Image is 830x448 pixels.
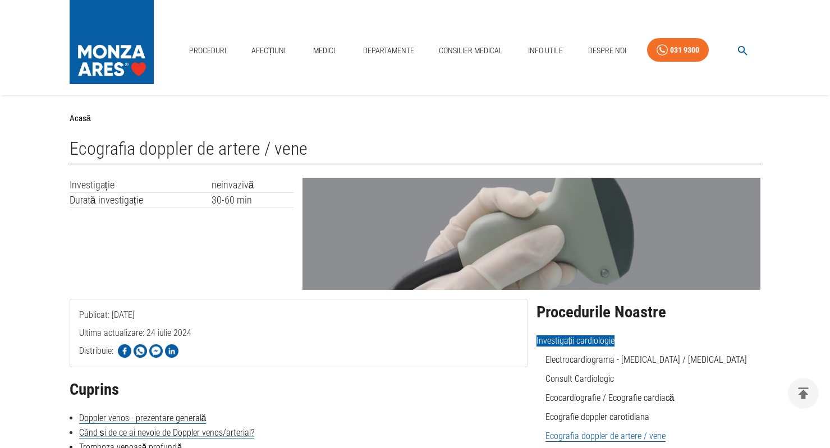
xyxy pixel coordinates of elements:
a: Info Utile [524,39,567,62]
a: Medici [306,39,342,62]
img: Ecografie doppler de artere sau vene | MONZA ARES [302,178,760,290]
span: Ultima actualizare: 24 iulie 2024 [79,327,191,383]
a: Ecografia doppler de artere / vene [545,431,666,442]
div: 031 9300 [670,43,699,57]
span: Publicat: [DATE] [79,310,135,365]
p: Acasă [70,112,91,125]
a: Despre Noi [584,39,631,62]
a: Ecocardiografie / Ecografie cardiacă [545,392,675,403]
span: Investigații cardiologie [536,335,615,347]
a: Departamente [359,39,419,62]
a: Afecțiuni [247,39,291,62]
a: Proceduri [185,39,231,62]
p: Distribuie: [79,344,113,358]
a: Consult Cardiologic [545,373,614,384]
a: 031 9300 [647,38,709,62]
img: Share on WhatsApp [134,344,147,358]
a: Consilier Medical [434,39,507,62]
a: Ecografie doppler carotidiana [545,412,649,422]
img: Share on LinkedIn [165,344,178,358]
a: Când și de ce ai nevoie de Doppler venos/arterial? [79,427,254,438]
a: Doppler venos - prezentare generală [79,413,207,424]
h2: Cuprins [70,381,528,399]
a: Electrocardiograma - [MEDICAL_DATA] / [MEDICAL_DATA] [545,354,747,365]
td: 30-60 min [212,192,294,207]
td: Durată investigație [70,192,212,207]
button: delete [788,378,819,409]
td: Investigație [70,178,212,192]
td: neinvazivă [212,178,294,192]
h2: Procedurile Noastre [536,303,761,321]
h1: Ecografia doppler de artere / vene [70,138,761,164]
img: Share on Facebook [118,344,131,358]
img: Share on Facebook Messenger [149,344,163,358]
nav: breadcrumb [70,112,761,125]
